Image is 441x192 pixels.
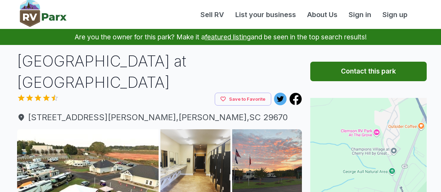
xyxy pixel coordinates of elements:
[377,9,413,20] a: Sign up
[302,9,343,20] a: About Us
[310,62,427,81] button: Contact this park
[8,29,433,45] p: Are you the owner for this park? Make it a and be seen in the top search results!
[17,51,302,93] h1: [GEOGRAPHIC_DATA] at [GEOGRAPHIC_DATA]
[17,111,302,124] a: [STREET_ADDRESS][PERSON_NAME],[PERSON_NAME],SC 29670
[195,9,230,20] a: Sell RV
[17,111,302,124] span: [STREET_ADDRESS][PERSON_NAME] , [PERSON_NAME] , SC 29670
[215,93,271,106] button: Save to Favorite
[205,33,251,41] a: featured listing
[230,9,302,20] a: List your business
[343,9,377,20] a: Sign in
